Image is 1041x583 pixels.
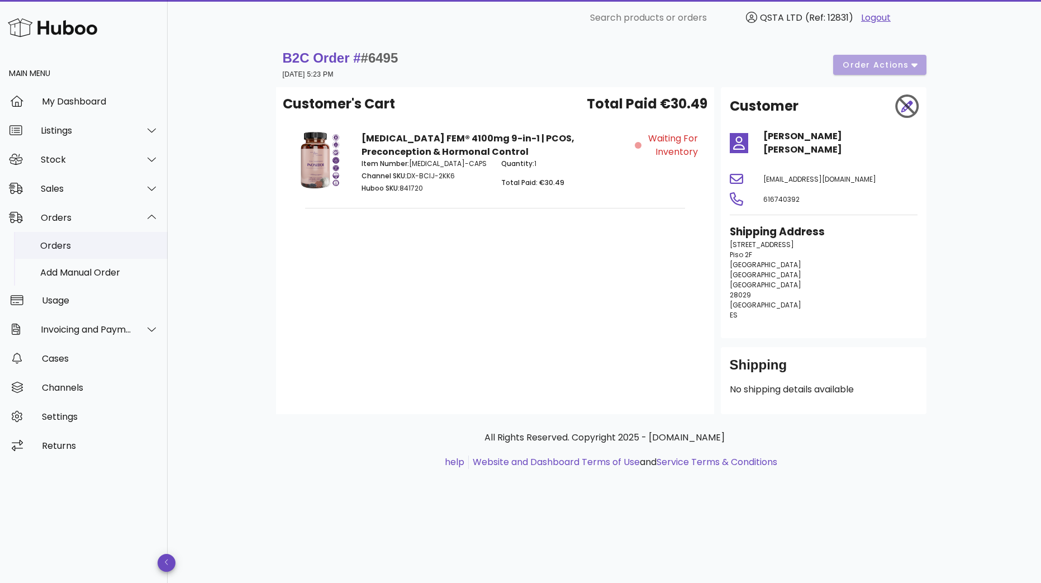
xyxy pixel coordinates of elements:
img: Product Image [292,132,348,188]
span: Customer's Cart [283,94,395,114]
span: Total Paid €30.49 [587,94,707,114]
div: Usage [42,295,159,306]
div: Returns [42,440,159,451]
span: Total Paid: €30.49 [501,178,564,187]
p: No shipping details available [730,383,918,396]
img: Huboo Logo [8,16,97,40]
div: Shipping [730,356,918,383]
a: Service Terms & Conditions [657,456,777,468]
span: [EMAIL_ADDRESS][DOMAIN_NAME] [763,174,876,184]
small: [DATE] 5:23 PM [283,70,334,78]
div: Orders [41,212,132,223]
span: 616740392 [763,195,800,204]
h2: Customer [730,96,798,116]
strong: [MEDICAL_DATA] FEM® 4100mg 9-in-1 | PCOS, Preconception & Hormonal Control [362,132,574,158]
h4: [PERSON_NAME] [PERSON_NAME] [763,130,918,157]
span: [STREET_ADDRESS] [730,240,794,249]
div: Sales [41,183,132,194]
span: Item Number: [362,159,409,168]
span: [GEOGRAPHIC_DATA] [730,260,801,269]
div: Listings [41,125,132,136]
span: #6495 [361,50,398,65]
div: Stock [41,154,132,165]
span: [GEOGRAPHIC_DATA] [730,300,801,310]
span: ES [730,310,738,320]
div: Cases [42,353,159,364]
span: 28029 [730,290,751,300]
strong: B2C Order # [283,50,398,65]
div: Orders [40,240,159,251]
span: [GEOGRAPHIC_DATA] [730,280,801,290]
div: Invoicing and Payments [41,324,132,335]
span: Huboo SKU: [362,183,400,193]
p: 1 [501,159,628,169]
a: help [445,456,464,468]
span: Quantity: [501,159,534,168]
span: Waiting for Inventory [644,132,698,159]
div: Settings [42,411,159,422]
p: 841720 [362,183,488,193]
div: My Dashboard [42,96,159,107]
span: (Ref: 12831) [805,11,853,24]
span: Piso 2F [730,250,752,259]
a: Logout [861,11,891,25]
span: Channel SKU: [362,171,407,181]
span: QSTA LTD [760,11,802,24]
li: and [469,456,777,469]
div: Add Manual Order [40,267,159,278]
p: DX-BCIJ-2KK6 [362,171,488,181]
span: [GEOGRAPHIC_DATA] [730,270,801,279]
p: [MEDICAL_DATA]-CAPS [362,159,488,169]
h3: Shipping Address [730,224,918,240]
div: Channels [42,382,159,393]
p: All Rights Reserved. Copyright 2025 - [DOMAIN_NAME] [285,431,924,444]
a: Website and Dashboard Terms of Use [473,456,640,468]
